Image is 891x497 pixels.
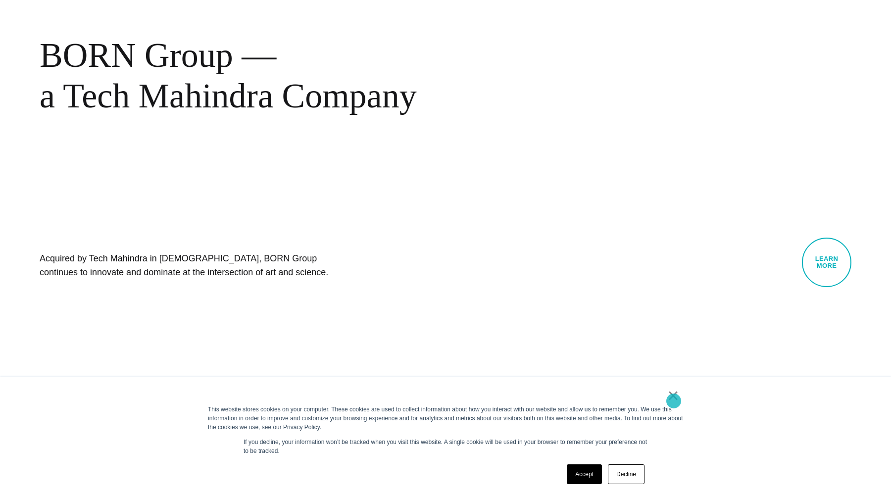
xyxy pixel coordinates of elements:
a: Learn More [802,238,851,287]
div: This website stores cookies on your computer. These cookies are used to collect information about... [208,405,683,432]
a: Decline [608,464,644,484]
div: BORN Group — a Tech Mahindra Company [40,35,604,116]
p: If you decline, your information won’t be tracked when you visit this website. A single cookie wi... [244,438,647,455]
h1: Acquired by Tech Mahindra in [DEMOGRAPHIC_DATA], BORN Group continues to innovate and dominate at... [40,251,337,279]
a: Accept [567,464,602,484]
a: × [667,391,679,400]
